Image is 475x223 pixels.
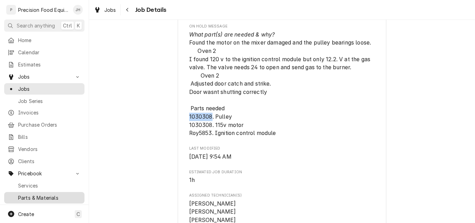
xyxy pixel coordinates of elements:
span: Jobs [104,6,116,14]
a: Job Series [4,95,84,107]
span: Create [18,211,34,217]
div: Estimated Job Duration [189,169,375,184]
span: Job Series [18,97,81,105]
span: Estimates [18,61,81,68]
a: Miscellaneous [4,204,84,216]
div: Precision Food Equipment LLC [18,6,69,14]
span: 1h [189,177,195,183]
span: Job Details [133,5,167,15]
a: Jobs [91,4,119,16]
span: [DATE] 9:54 AM [189,153,232,160]
span: C [77,210,80,218]
span: Pricebook [18,170,71,177]
a: Jobs [4,83,84,95]
span: Found the motor on the mixer damaged and the pulley bearings loose. Oven 2 I found 120 v to the i... [189,31,372,137]
span: On Hold Message [189,24,375,29]
span: On Hold Message [189,31,375,137]
span: Bills [18,133,81,141]
span: Home [18,37,81,44]
div: JH [73,5,83,15]
span: K [77,22,80,29]
a: Calendar [4,47,84,58]
span: Jobs [18,73,71,80]
span: Estimated Job Duration [189,169,375,175]
a: Parts & Materials [4,192,84,204]
a: Go to Pricebook [4,168,84,179]
span: Calendar [18,49,81,56]
button: Navigate back [122,4,133,15]
a: Estimates [4,59,84,70]
a: Services [4,180,84,191]
span: Last Modified [189,146,375,151]
span: Search anything [17,22,55,29]
a: Home [4,34,84,46]
span: Estimated Job Duration [189,176,375,184]
span: Parts & Materials [18,194,81,201]
div: P [6,5,16,15]
a: Bills [4,131,84,143]
span: Invoices [18,109,81,116]
span: Last Modified [189,153,375,161]
a: Go to Jobs [4,71,84,82]
button: Search anythingCtrlK [4,19,84,32]
div: Last Modified [189,146,375,161]
span: Jobs [18,85,81,93]
div: On Hold Message [189,24,375,137]
i: What part(s) are needed & why? [189,31,275,38]
span: Assigned Technician(s) [189,193,375,198]
a: Vendors [4,143,84,155]
a: Purchase Orders [4,119,84,130]
span: [PERSON_NAME] [189,200,236,207]
span: Clients [18,158,81,165]
span: Purchase Orders [18,121,81,128]
div: Jason Hertel's Avatar [73,5,83,15]
a: Clients [4,156,84,167]
span: Ctrl [63,22,72,29]
span: Services [18,182,81,189]
span: [PERSON_NAME] [189,208,236,215]
a: Invoices [4,107,84,118]
span: Vendors [18,145,81,153]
